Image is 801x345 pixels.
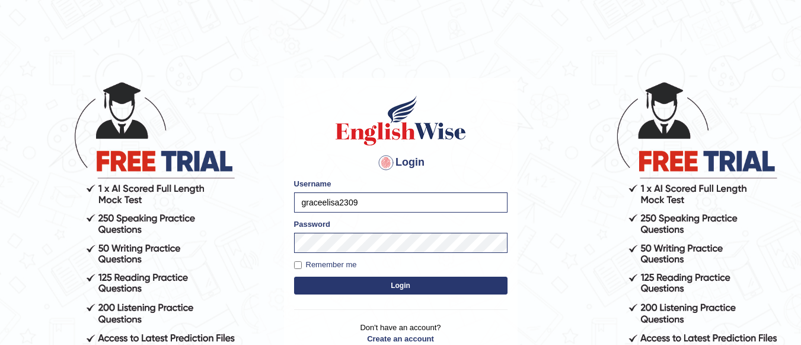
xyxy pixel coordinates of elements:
[294,277,508,295] button: Login
[294,333,508,344] a: Create an account
[333,94,468,147] img: Logo of English Wise sign in for intelligent practice with AI
[294,259,357,271] label: Remember me
[294,219,330,230] label: Password
[294,153,508,172] h4: Login
[294,261,302,269] input: Remember me
[294,178,331,189] label: Username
